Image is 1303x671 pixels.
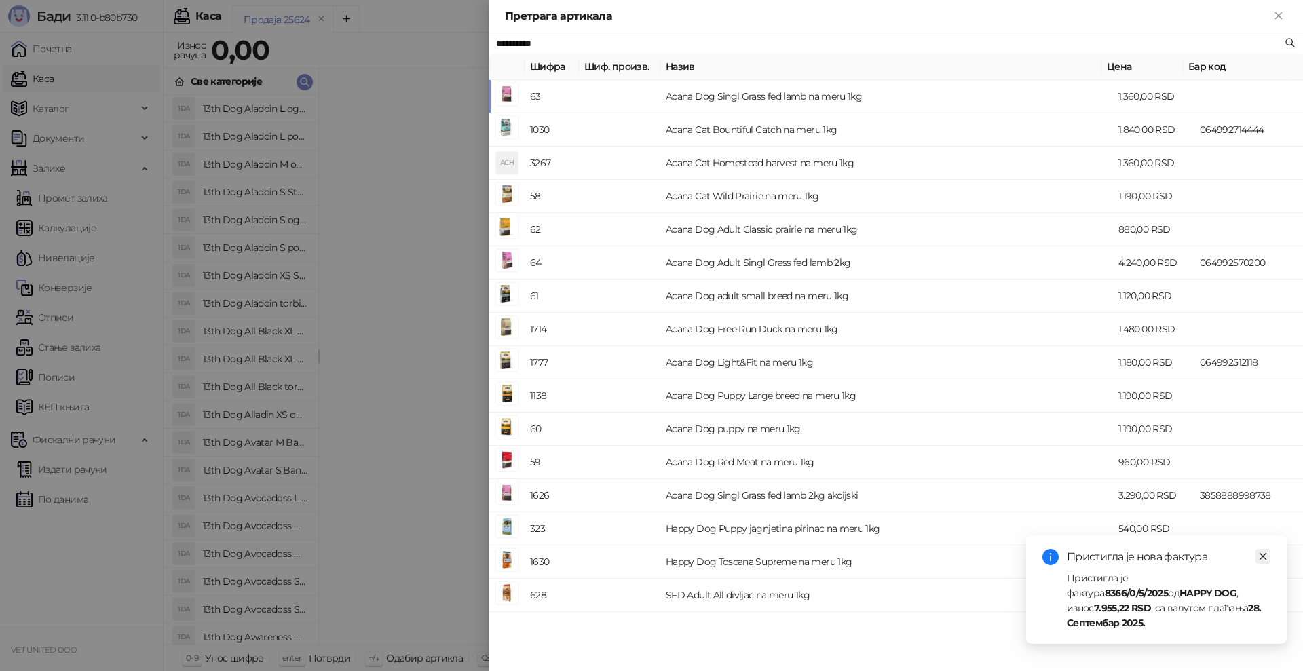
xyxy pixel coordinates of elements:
td: Acana Dog adult small breed na meru 1kg [660,280,1113,313]
button: Close [1270,8,1287,24]
td: 1630 [525,545,579,579]
td: 58 [525,180,579,213]
td: SFD Adult All divljac na meru 1kg [660,579,1113,612]
td: Acana Dog Puppy Large breed na meru 1kg [660,379,1113,413]
td: 64 [525,246,579,280]
div: Претрага артикала [505,8,1270,24]
td: 1138 [525,379,579,413]
td: 1.360,00 RSD [1113,80,1194,113]
strong: 8366/0/5/2025 [1105,587,1169,599]
th: Шиф. произв. [579,54,660,80]
td: Acana Dog Singl Grass fed lamb na meru 1kg [660,80,1113,113]
td: 540,00 RSD [1113,512,1194,545]
th: Шифра [525,54,579,80]
td: 60 [525,413,579,446]
td: Acana Dog Light&Fit na meru 1kg [660,346,1113,379]
td: Acana Cat Wild Prairie na meru 1kg [660,180,1113,213]
td: 064992512118 [1194,346,1303,379]
strong: 7.955,22 RSD [1094,602,1151,614]
td: 880,00 RSD [1113,213,1194,246]
td: Acana Dog Free Run Duck na meru 1kg [660,313,1113,346]
td: 064992714444 [1194,113,1303,147]
td: Acana Dog Singl Grass fed lamb 2kg akcijski [660,479,1113,512]
td: 3267 [525,147,579,180]
td: Acana Dog Adult Singl Grass fed lamb 2kg [660,246,1113,280]
td: 1.190,00 RSD [1113,379,1194,413]
td: 960,00 RSD [1113,446,1194,479]
strong: HAPPY DOG [1179,587,1236,599]
td: 3.290,00 RSD [1113,479,1194,512]
td: 3858888998738 [1194,479,1303,512]
td: 1.360,00 RSD [1113,147,1194,180]
td: Acana Cat Homestead harvest na meru 1kg [660,147,1113,180]
td: 1.180,00 RSD [1113,346,1194,379]
span: close [1258,552,1268,561]
td: 1.480,00 RSD [1113,313,1194,346]
th: Назив [660,54,1101,80]
td: Acana Dog puppy na meru 1kg [660,413,1113,446]
td: 62 [525,213,579,246]
a: Close [1255,549,1270,564]
th: Цена [1101,54,1183,80]
th: Бар код [1183,54,1291,80]
td: 4.240,00 RSD [1113,246,1194,280]
td: 1714 [525,313,579,346]
td: 064992570200 [1194,246,1303,280]
td: 1030 [525,113,579,147]
td: 1.120,00 RSD [1113,280,1194,313]
td: 1.190,00 RSD [1113,413,1194,446]
td: 63 [525,80,579,113]
td: Acana Dog Red Meat na meru 1kg [660,446,1113,479]
td: 1.190,00 RSD [1113,180,1194,213]
span: info-circle [1042,549,1059,565]
div: ACH [496,152,518,174]
td: Happy Dog Toscana Supreme na meru 1kg [660,545,1113,579]
td: 1.840,00 RSD [1113,113,1194,147]
div: Пристигла је фактура од , износ , са валутом плаћања [1067,571,1270,630]
td: Acana Cat Bountiful Catch na meru 1kg [660,113,1113,147]
td: 1626 [525,479,579,512]
td: Acana Dog Adult Classic prairie na meru 1kg [660,213,1113,246]
td: 628 [525,579,579,612]
td: Happy Dog Puppy jagnjetina pirinac na meru 1kg [660,512,1113,545]
td: 1777 [525,346,579,379]
td: 61 [525,280,579,313]
td: 323 [525,512,579,545]
td: 59 [525,446,579,479]
div: Пристигла је нова фактура [1067,549,1270,565]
